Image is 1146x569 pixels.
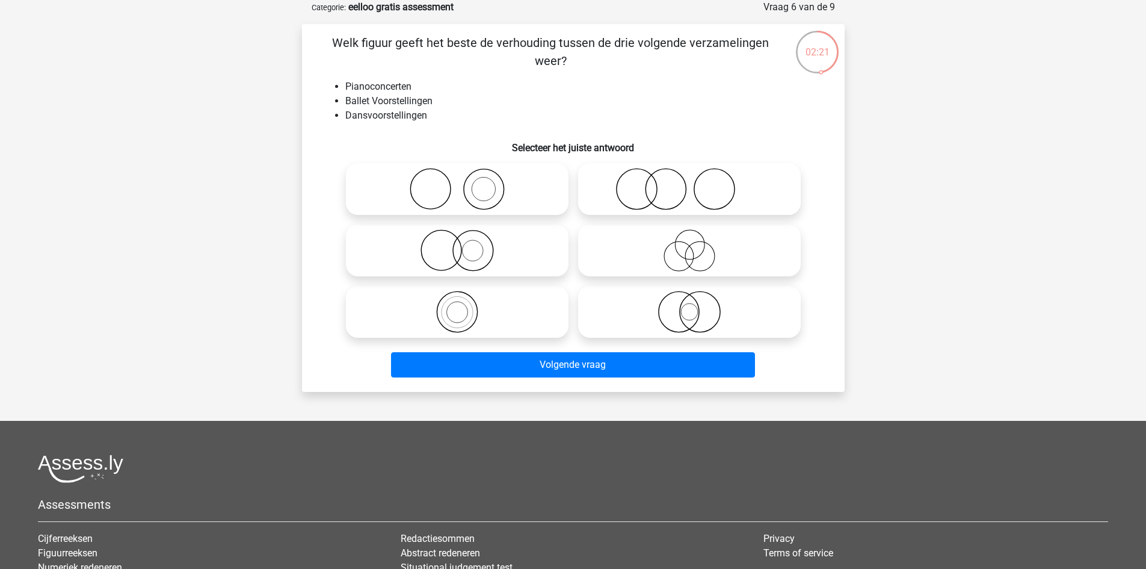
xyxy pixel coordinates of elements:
[401,533,475,544] a: Redactiesommen
[345,94,825,108] li: Ballet Voorstellingen
[321,34,780,70] p: Welk figuur geeft het beste de verhouding tussen de drie volgende verzamelingen weer?
[345,108,825,123] li: Dansvoorstellingen
[795,30,840,60] div: 02:21
[763,547,833,559] a: Terms of service
[391,352,755,378] button: Volgende vraag
[763,533,795,544] a: Privacy
[38,533,93,544] a: Cijferreeksen
[38,455,123,483] img: Assessly logo
[312,3,346,12] small: Categorie:
[401,547,480,559] a: Abstract redeneren
[345,79,825,94] li: Pianoconcerten
[348,1,454,13] strong: eelloo gratis assessment
[38,547,97,559] a: Figuurreeksen
[321,132,825,154] h6: Selecteer het juiste antwoord
[38,497,1108,512] h5: Assessments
